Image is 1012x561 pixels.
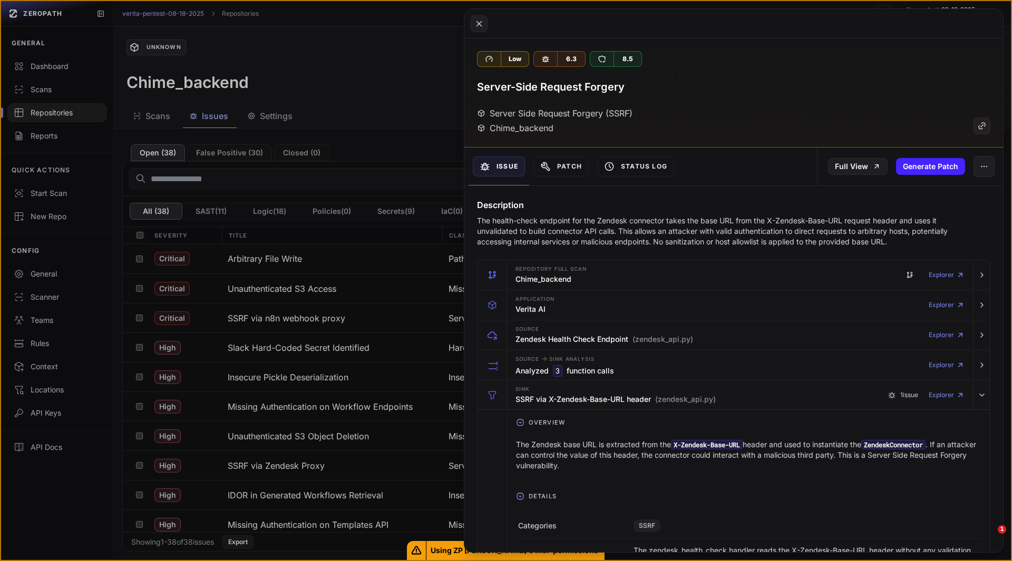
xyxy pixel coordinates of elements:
button: Source Zendesk Health Check Endpoint (zendesk_api.py) Explorer [478,320,990,350]
code: X-Zendesk-Base-URL [671,440,743,449]
button: Issue [473,156,525,176]
a: Full View [828,158,888,175]
button: Source -> Sink Analysis Analyzed 3 function calls Explorer [478,350,990,380]
h3: Chime_backend [515,274,571,284]
code: 3 [553,365,562,377]
span: Overview [524,414,569,431]
span: Source Sink Analysis [515,355,595,363]
button: Generate Patch [896,158,965,175]
h3: SSRF via X-Zendesk-Base-URL header [515,394,716,405]
h3: Zendesk Health Check Endpoint [515,334,693,345]
p: The Zendesk base URL is extracted from the header and used to instantiate the . If an attacker ca... [516,439,981,471]
a: Explorer [929,355,965,376]
button: Application Verita AI Explorer [478,290,990,320]
button: Overview [508,414,990,431]
button: Sink SSRF via X-Zendesk-Base-URL header (zendesk_api.py) 1issue Explorer [478,380,990,410]
span: Repository Full scan [515,267,587,272]
span: -> [541,355,547,362]
button: Repository Full scan Chime_backend Explorer [478,260,990,290]
a: Explorer [929,264,965,286]
p: The health-check endpoint for the Zendesk connector takes the base URL from the X-Zendesk-Base-UR... [477,215,949,247]
span: 1 issue [900,391,918,399]
span: Application [515,297,554,302]
h3: Analyzed function calls [515,365,614,377]
span: 1 [998,525,1006,534]
span: Details [524,488,561,505]
a: Explorer [929,294,965,316]
button: Details [508,488,990,505]
iframe: Intercom live chat [976,525,1001,550]
span: Source [515,327,539,332]
span: Using ZP [PERSON_NAME]'s MSP permissions [426,541,605,560]
a: Explorer [929,385,965,406]
div: Chime_backend [477,122,553,134]
span: Sink [515,387,530,392]
button: Status Log [597,156,674,176]
code: ZendeskConnector [861,440,926,449]
h4: Description [477,199,990,211]
a: Explorer [929,324,965,346]
span: (zendesk_api.py) [655,394,716,405]
span: Categories [518,520,557,531]
span: (zendesk_api.py) [632,334,693,345]
span: SSRF [634,519,660,532]
button: Patch [533,156,589,176]
h3: Verita AI [515,304,546,314]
